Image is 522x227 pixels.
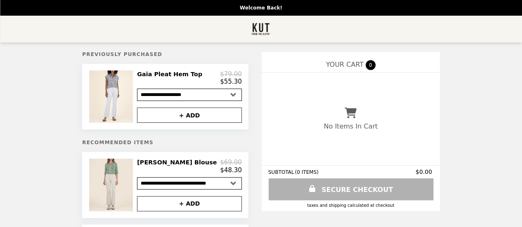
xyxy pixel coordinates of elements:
p: $79.00 [220,70,242,78]
h2: Gaia Pleat Hem Top [137,70,205,78]
button: + ADD [137,108,242,123]
img: Jasmine Chiffon Blouse [89,159,135,211]
select: Select a product variant [137,89,242,101]
h5: Recommended Items [82,140,248,145]
span: SUBTOTAL [268,169,295,175]
select: Select a product variant [137,177,242,190]
span: $0.00 [416,168,433,175]
span: YOUR CART [326,61,364,68]
button: + ADD [137,196,242,211]
p: Welcome Back! [240,5,282,11]
p: $55.30 [220,78,242,85]
img: Gaia Pleat Hem Top [89,70,135,123]
span: 0 [366,60,376,70]
img: Brand Logo [251,21,271,37]
p: No Items In Cart [324,122,378,130]
p: $48.30 [220,166,242,174]
h5: Previously Purchased [82,51,248,57]
div: Taxes and Shipping calculated at checkout [268,203,433,208]
span: ( 0 ITEMS ) [295,169,319,175]
h2: [PERSON_NAME] Blouse [137,159,220,166]
p: $69.00 [220,159,242,166]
